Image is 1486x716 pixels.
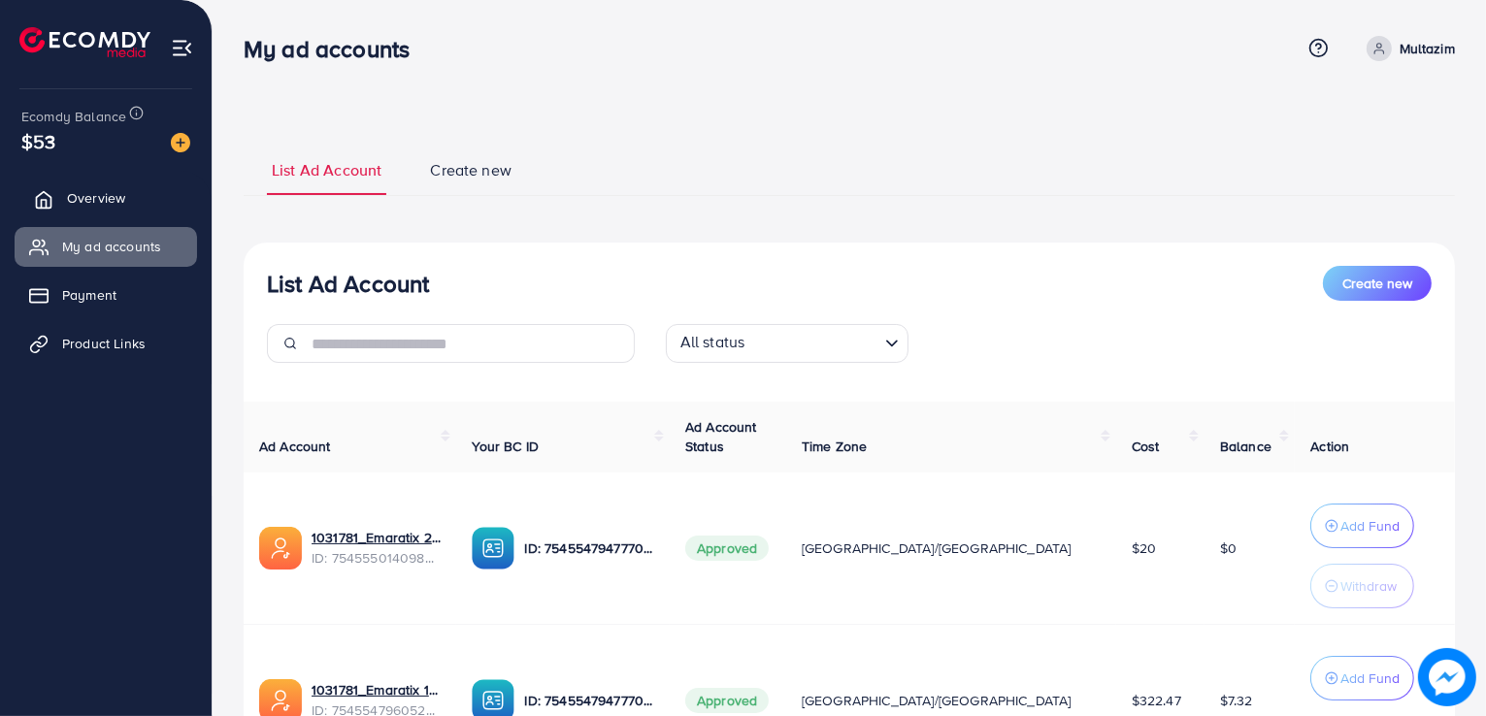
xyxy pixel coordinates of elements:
p: ID: 7545547947770052616 [524,537,653,560]
span: Your BC ID [472,437,539,456]
a: Multazim [1359,36,1455,61]
a: My ad accounts [15,227,197,266]
img: image [1418,648,1476,706]
img: ic-ba-acc.ded83a64.svg [472,527,514,570]
span: Cost [1132,437,1160,456]
img: ic-ads-acc.e4c84228.svg [259,527,302,570]
span: $20 [1132,538,1156,558]
div: <span class='underline'>1031781_Emaratix 2_1756835320982</span></br>7545550140984410113 [312,528,441,568]
span: Time Zone [802,437,867,456]
span: Ecomdy Balance [21,107,126,126]
span: Payment [62,285,116,305]
a: Payment [15,276,197,314]
span: Create new [430,159,512,181]
p: Add Fund [1340,667,1400,690]
button: Add Fund [1310,504,1414,548]
input: Search for option [750,328,876,358]
p: Multazim [1400,37,1455,60]
a: 1031781_Emaratix 1_1756835284796 [312,680,441,700]
span: [GEOGRAPHIC_DATA]/[GEOGRAPHIC_DATA] [802,538,1072,558]
span: My ad accounts [62,237,161,256]
span: All status [677,327,749,358]
h3: My ad accounts [244,35,425,63]
span: ID: 7545550140984410113 [312,548,441,568]
button: Add Fund [1310,656,1414,700]
span: Approved [685,688,769,713]
span: Approved [685,536,769,561]
span: Balance [1220,437,1271,456]
span: Create new [1342,274,1412,293]
span: Action [1310,437,1349,456]
a: Product Links [15,324,197,363]
p: Add Fund [1340,514,1400,537]
p: ID: 7545547947770052616 [524,689,653,712]
span: Overview [67,188,125,208]
button: Withdraw [1310,564,1414,608]
span: $322.47 [1132,691,1181,710]
span: $53 [21,127,55,155]
img: image [171,133,190,152]
span: Ad Account [259,437,331,456]
img: menu [171,37,193,59]
span: [GEOGRAPHIC_DATA]/[GEOGRAPHIC_DATA] [802,691,1072,710]
p: Withdraw [1340,574,1397,598]
span: List Ad Account [272,159,381,181]
span: $7.32 [1220,691,1253,710]
span: Product Links [62,334,146,353]
img: logo [19,27,150,57]
div: Search for option [666,324,908,363]
span: Ad Account Status [685,417,757,456]
a: 1031781_Emaratix 2_1756835320982 [312,528,441,547]
a: Overview [15,179,197,217]
span: $0 [1220,538,1237,558]
button: Create new [1323,266,1432,301]
h3: List Ad Account [267,270,429,298]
